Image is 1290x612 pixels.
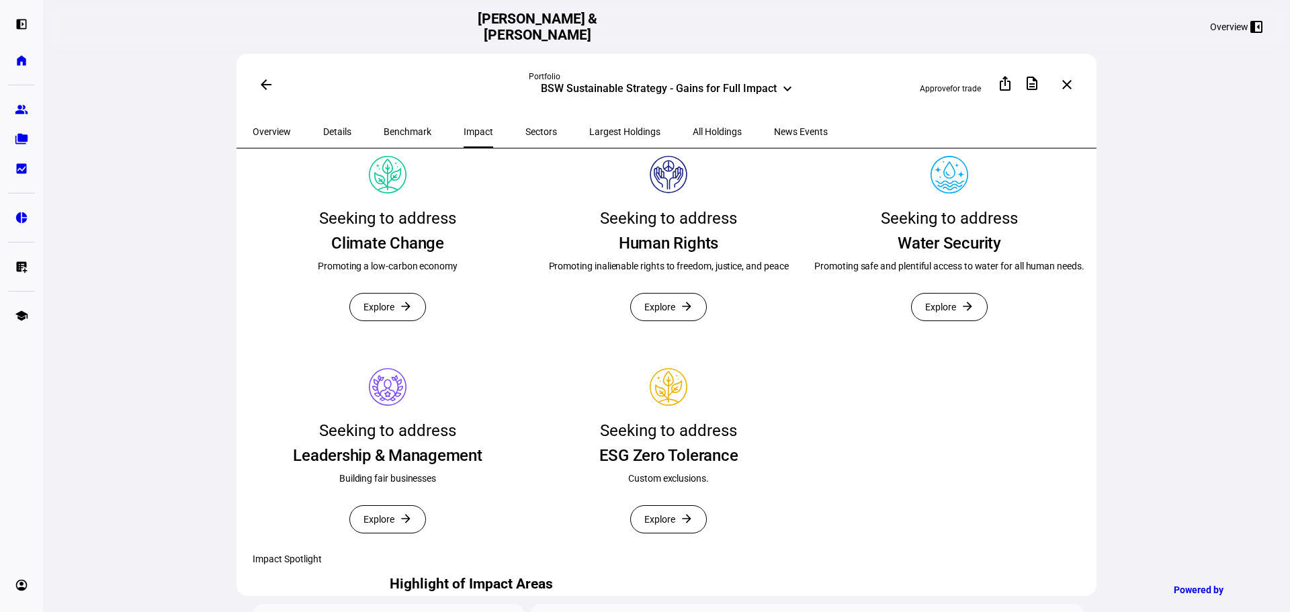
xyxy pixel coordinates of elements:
[331,232,444,254] div: Climate Change
[600,204,737,232] div: Seeking to address
[369,368,406,406] img: Pillar icon
[920,84,950,93] span: Approve
[15,103,28,116] eth-mat-symbol: group
[349,293,426,321] button: Explore
[525,127,557,136] span: Sectors
[1210,21,1248,32] div: Overview
[650,156,687,193] img: Pillar icon
[319,417,456,445] div: Seeking to address
[464,11,611,43] h2: [PERSON_NAME] & [PERSON_NAME]
[911,293,988,321] button: Explore
[319,204,456,232] div: Seeking to address
[399,300,413,313] mat-icon: arrow_forward
[1167,577,1270,602] a: Powered by
[15,162,28,175] eth-mat-symbol: bid_landscape
[628,472,709,485] div: Custom exclusions.
[909,78,992,99] button: Approvefor trade
[363,506,394,533] span: Explore
[693,127,742,136] span: All Holdings
[931,156,968,193] img: Pillar icon
[1199,16,1274,38] button: Overview
[253,127,291,136] span: Overview
[1024,75,1040,91] mat-icon: description
[630,505,707,533] button: Explore
[8,96,35,123] a: group
[549,259,789,273] div: Promoting inalienable rights to freedom, justice, and peace
[363,294,394,320] span: Explore
[950,84,981,93] span: for trade
[680,512,693,525] mat-icon: arrow_forward
[8,155,35,182] a: bid_landscape
[384,127,431,136] span: Benchmark
[8,47,35,74] a: home
[15,578,28,592] eth-mat-symbol: account_circle
[599,445,738,466] div: ESG Zero Tolerance
[589,127,660,136] span: Largest Holdings
[258,77,274,93] mat-icon: arrow_back
[814,259,1084,273] div: Promoting safe and plentiful access to water for all human needs.
[15,17,28,31] eth-mat-symbol: left_panel_open
[318,259,458,273] div: Promoting a low-carbon economy
[323,127,351,136] span: Details
[253,554,1084,564] div: Impact Spotlight
[644,506,675,533] span: Explore
[15,260,28,273] eth-mat-symbol: list_alt_add
[253,576,689,592] h2: Highlight of Impact Areas
[293,445,482,466] div: Leadership & Management
[1248,19,1264,35] mat-icon: left_panel_close
[680,300,693,313] mat-icon: arrow_forward
[399,512,413,525] mat-icon: arrow_forward
[619,232,718,254] div: Human Rights
[339,472,436,485] div: Building fair businesses
[8,126,35,152] a: folder_copy
[529,71,804,82] div: Portfolio
[541,82,777,98] div: BSW Sustainable Strategy - Gains for Full Impact
[464,127,493,136] span: Impact
[369,156,406,193] img: Pillar icon
[774,127,828,136] span: News Events
[8,204,35,231] a: pie_chart
[630,293,707,321] button: Explore
[15,54,28,67] eth-mat-symbol: home
[925,294,956,320] span: Explore
[15,211,28,224] eth-mat-symbol: pie_chart
[15,309,28,322] eth-mat-symbol: school
[779,81,795,97] mat-icon: keyboard_arrow_down
[1059,77,1075,93] mat-icon: close
[349,505,426,533] button: Explore
[997,75,1013,91] mat-icon: ios_share
[881,204,1018,232] div: Seeking to address
[644,294,675,320] span: Explore
[898,232,1001,254] div: Water Security
[600,417,737,445] div: Seeking to address
[15,132,28,146] eth-mat-symbol: folder_copy
[961,300,974,313] mat-icon: arrow_forward
[650,368,687,406] img: Pillar icon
